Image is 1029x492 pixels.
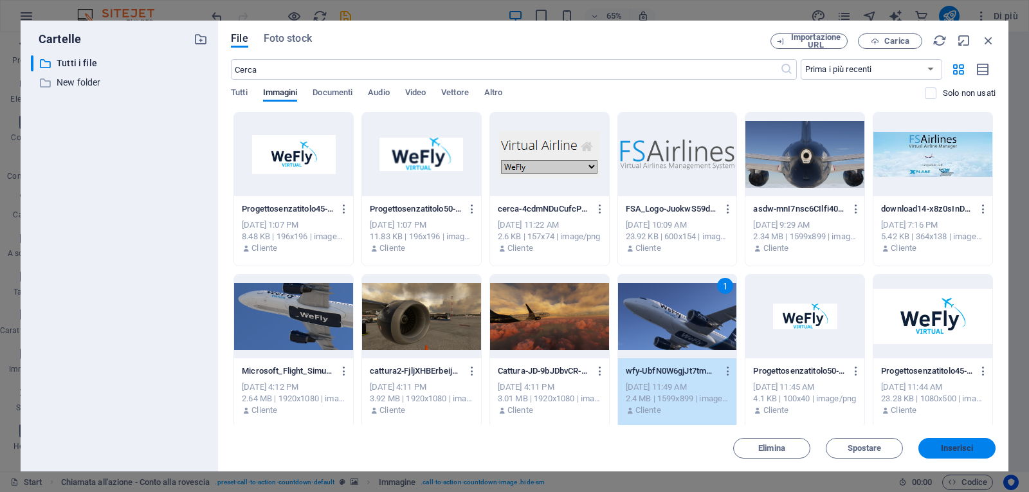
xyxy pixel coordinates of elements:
[242,365,333,377] p: Microsoft_Flight_Simulator_Screenshot_2025.08.17_-_11.15.30.46-0dsVJVM6biTAgzDDBQrxQw.png
[943,87,996,99] p: Mostra solo i file non utilizzati sul sito web. È ancora possibile visualizzare i file aggiunti d...
[441,85,469,103] span: Vettore
[242,203,333,215] p: Progettosenzatitolo45-HmPfJfD1Q8SDndrslvZ6FA-bEuys3ZGitcJ7iYgvmolkg.png
[405,85,426,103] span: Video
[957,33,971,48] i: Nascondi
[717,278,733,294] div: 1
[753,231,857,242] div: 2.34 MB | 1599x899 | image/png
[763,242,789,254] p: Cliente
[370,203,461,215] p: Progettosenzatitolo50-Vrcj9UrwOT81A8PxBaTDBg-UrWhIACAb2_ka_Kt-zIR3g.png
[31,55,33,71] div: ​
[758,444,785,452] span: Elimina
[231,85,247,103] span: Tutti
[498,203,589,215] p: cerca-4cdmNDuCufcPpJvob_8xIg.png
[626,219,729,231] div: [DATE] 10:09 AM
[379,242,405,254] p: Cliente
[31,75,208,91] div: New folder
[263,85,298,103] span: Immagini
[753,219,857,231] div: [DATE] 9:29 AM
[933,33,947,48] i: Ricarica
[881,393,985,405] div: 23.28 KB | 1080x500 | image/png
[507,405,533,416] p: Cliente
[881,219,985,231] div: [DATE] 7:16 PM
[881,203,972,215] p: download14-x8z0sInDmt9fKOYqiTKHVQ.jpg
[57,56,184,71] p: Tutti i file
[626,393,729,405] div: 2.4 MB | 1599x899 | image/png
[753,365,844,377] p: Progettosenzatitolo50-Vrcj9UrwOT81A8PxBaTDBg.png
[918,438,996,459] button: Inserisci
[981,33,996,48] i: Chiudi
[881,231,985,242] div: 5.42 KB | 364x138 | image/jpeg
[231,59,779,80] input: Cerca
[881,381,985,393] div: [DATE] 11:44 AM
[194,32,208,46] i: Crea nuova cartella
[626,365,717,377] p: wfy-UbfN0W6gjJt7tmTwLtFIbw.png
[370,365,461,377] p: cattura2-FjljXHBErbeijb73We2STw.PNG
[770,33,848,49] button: Importazione URL
[635,242,661,254] p: Cliente
[891,405,916,416] p: Cliente
[57,75,184,90] p: New folder
[498,231,601,242] div: 2.6 KB | 157x74 | image/png
[763,405,789,416] p: Cliente
[826,438,903,459] button: Spostare
[251,405,277,416] p: Cliente
[941,444,974,452] span: Inserisci
[507,242,533,254] p: Cliente
[848,444,882,452] span: Spostare
[790,33,842,49] span: Importazione URL
[370,231,473,242] div: 11.83 KB | 196x196 | image/png
[242,219,345,231] div: [DATE] 1:07 PM
[891,242,916,254] p: Cliente
[379,405,405,416] p: Cliente
[498,381,601,393] div: [DATE] 4:11 PM
[858,33,922,49] button: Carica
[498,219,601,231] div: [DATE] 11:22 AM
[881,365,972,377] p: Progettosenzatitolo45-HmPfJfD1Q8SDndrslvZ6FA.png
[370,393,473,405] div: 3.92 MB | 1920x1080 | image/png
[884,37,909,45] span: Carica
[231,31,248,46] span: File
[753,203,844,215] p: asdw-mnI7nsc6CIlfi40bcdLLbA.png
[626,203,717,215] p: FSA_Logo-JuokwS59dN3_yLNkL2L6qQ.png
[242,381,345,393] div: [DATE] 4:12 PM
[733,438,810,459] button: Elimina
[313,85,352,103] span: Documenti
[242,393,345,405] div: 2.64 MB | 1920x1080 | image/png
[370,219,473,231] div: [DATE] 1:07 PM
[251,242,277,254] p: Cliente
[484,85,502,103] span: Altro
[31,31,81,48] p: Cartelle
[370,381,473,393] div: [DATE] 4:11 PM
[498,365,589,377] p: Cattura-JD-9bJDbvCR-f4K58uv0jA.PNG
[498,393,601,405] div: 3.01 MB | 1920x1080 | image/png
[753,381,857,393] div: [DATE] 11:45 AM
[635,405,661,416] p: Cliente
[626,381,729,393] div: [DATE] 11:49 AM
[368,85,389,103] span: Audio
[264,31,312,46] span: Foto stock
[626,231,729,242] div: 23.92 KB | 600x154 | image/png
[242,231,345,242] div: 8.48 KB | 196x196 | image/png
[753,393,857,405] div: 4.1 KB | 100x40 | image/png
